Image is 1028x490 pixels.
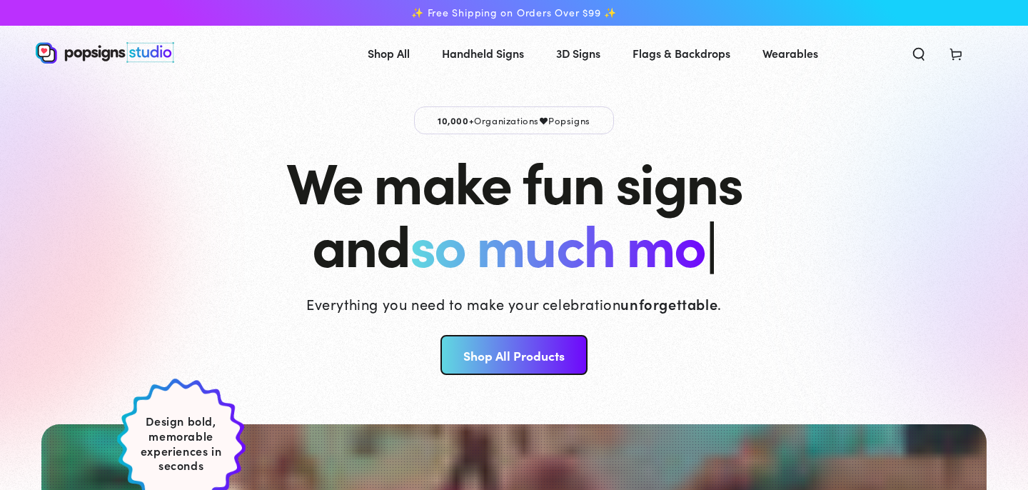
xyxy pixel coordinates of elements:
a: Shop All Products [440,335,587,375]
span: Shop All [368,43,410,64]
a: 3D Signs [545,34,611,72]
img: Popsigns Studio [36,42,174,64]
span: Wearables [762,43,818,64]
a: Shop All [357,34,420,72]
span: 3D Signs [556,43,600,64]
strong: unforgettable [620,294,717,314]
span: so much mo [410,203,705,282]
a: Flags & Backdrops [622,34,741,72]
h1: We make fun signs and [286,149,742,274]
span: Flags & Backdrops [633,43,730,64]
a: Handheld Signs [431,34,535,72]
summary: Search our site [900,37,937,69]
span: 10,000+ [438,114,474,126]
span: ✨ Free Shipping on Orders Over $99 ✨ [411,6,617,19]
span: Handheld Signs [442,43,524,64]
p: Organizations Popsigns [414,106,614,134]
span: | [705,202,716,283]
a: Wearables [752,34,829,72]
p: Everything you need to make your celebration . [306,294,722,314]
